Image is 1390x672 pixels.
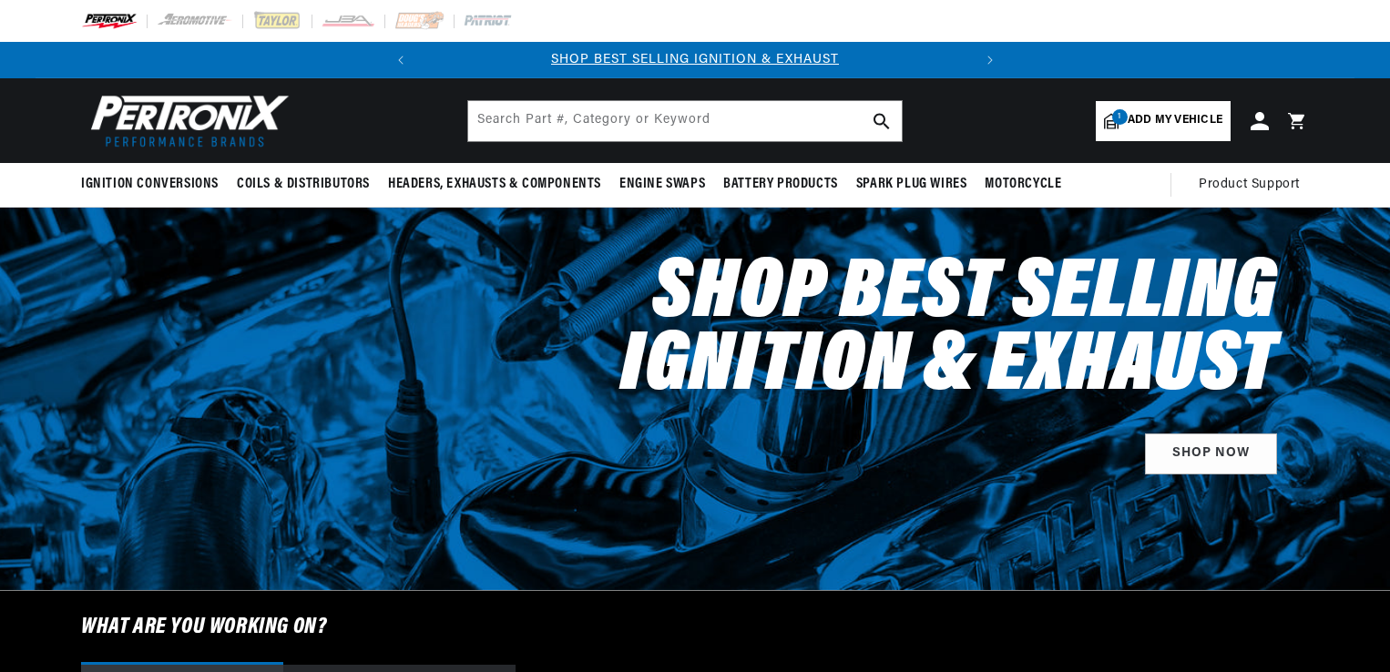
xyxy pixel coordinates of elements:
[237,175,370,194] span: Coils & Distributors
[81,89,291,152] img: Pertronix
[1145,433,1277,474] a: SHOP NOW
[498,259,1277,404] h2: Shop Best Selling Ignition & Exhaust
[714,163,847,206] summary: Battery Products
[976,163,1070,206] summary: Motorcycle
[36,42,1354,78] slideshow-component: Translation missing: en.sections.announcements.announcement_bar
[551,53,839,66] a: SHOP BEST SELLING IGNITION & EXHAUST
[1199,175,1300,195] span: Product Support
[419,50,972,70] div: Announcement
[723,175,838,194] span: Battery Products
[985,175,1061,194] span: Motorcycle
[610,163,714,206] summary: Engine Swaps
[81,163,228,206] summary: Ignition Conversions
[862,101,902,141] button: search button
[856,175,967,194] span: Spark Plug Wires
[36,591,1354,664] h6: What are you working on?
[1112,109,1128,125] span: 1
[1128,112,1222,129] span: Add my vehicle
[383,42,419,78] button: Translation missing: en.sections.announcements.previous_announcement
[81,175,219,194] span: Ignition Conversions
[419,50,972,70] div: 1 of 2
[388,175,601,194] span: Headers, Exhausts & Components
[379,163,610,206] summary: Headers, Exhausts & Components
[847,163,976,206] summary: Spark Plug Wires
[1096,101,1231,141] a: 1Add my vehicle
[468,101,902,141] input: Search Part #, Category or Keyword
[1199,163,1309,207] summary: Product Support
[619,175,705,194] span: Engine Swaps
[228,163,379,206] summary: Coils & Distributors
[972,42,1008,78] button: Translation missing: en.sections.announcements.next_announcement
